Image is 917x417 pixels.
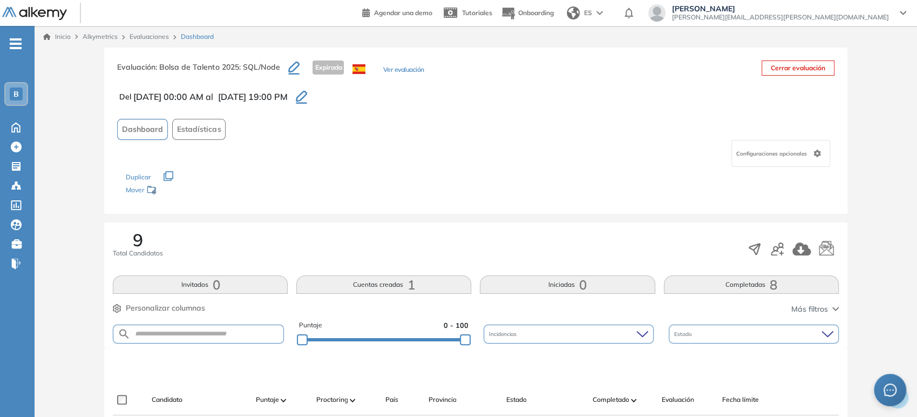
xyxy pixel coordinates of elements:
[126,181,234,201] div: Mover
[299,320,322,331] span: Puntaje
[374,9,432,17] span: Agendar una demo
[133,231,143,248] span: 9
[130,32,169,41] a: Evaluaciones
[296,275,471,294] button: Cuentas creadas1
[791,304,839,315] button: Más filtros
[119,91,131,103] span: Del
[567,6,580,19] img: world
[444,320,468,331] span: 0 - 100
[385,395,398,405] span: País
[172,119,226,140] button: Estadísticas
[206,90,213,103] span: al
[43,32,71,42] a: Inicio
[736,150,809,158] span: Configuraciones opcionales
[731,140,830,167] div: Configuraciones opcionales
[428,395,456,405] span: Provincia
[118,327,131,341] img: SEARCH_ALT
[669,325,839,344] div: Estado
[672,13,889,22] span: [PERSON_NAME][EMAIL_ADDRESS][PERSON_NAME][DOMAIN_NAME]
[117,60,288,83] h3: Evaluación
[113,248,163,258] span: Total Candidatos
[133,90,203,103] span: [DATE] 00:00 AM
[518,9,554,17] span: Onboarding
[884,384,896,396] span: message
[584,8,592,18] span: ES
[152,395,182,405] span: Candidato
[480,275,655,294] button: Iniciadas0
[10,43,22,45] i: -
[313,60,344,75] span: Expirada
[113,302,205,314] button: Personalizar columnas
[350,399,355,402] img: [missing "en.ARROW_ALT" translation]
[674,330,694,338] span: Estado
[218,90,287,103] span: [DATE] 19:00 PM
[489,330,519,338] span: Incidencias
[13,90,19,98] span: B
[362,5,432,18] a: Agendar una demo
[383,65,424,76] button: Ver evaluación
[255,395,279,405] span: Puntaje
[352,64,365,74] img: ESP
[506,395,526,405] span: Estado
[722,395,758,405] span: Fecha límite
[631,399,636,402] img: [missing "en.ARROW_ALT" translation]
[596,11,603,15] img: arrow
[791,304,828,315] span: Más filtros
[501,2,554,25] button: Onboarding
[672,4,889,13] span: [PERSON_NAME]
[122,124,163,135] span: Dashboard
[113,275,288,294] button: Invitados0
[664,275,839,294] button: Completadas8
[2,7,67,21] img: Logo
[126,173,151,181] span: Duplicar
[316,395,348,405] span: Proctoring
[762,60,834,76] button: Cerrar evaluación
[661,395,694,405] span: Evaluación
[592,395,629,405] span: Completado
[155,62,280,72] span: : Bolsa de Talento 2025: SQL/Node
[126,302,205,314] span: Personalizar columnas
[117,119,168,140] button: Dashboard
[281,399,286,402] img: [missing "en.ARROW_ALT" translation]
[484,325,654,344] div: Incidencias
[462,9,492,17] span: Tutoriales
[181,32,214,42] span: Dashboard
[83,32,118,41] span: Alkymetrics
[177,124,221,135] span: Estadísticas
